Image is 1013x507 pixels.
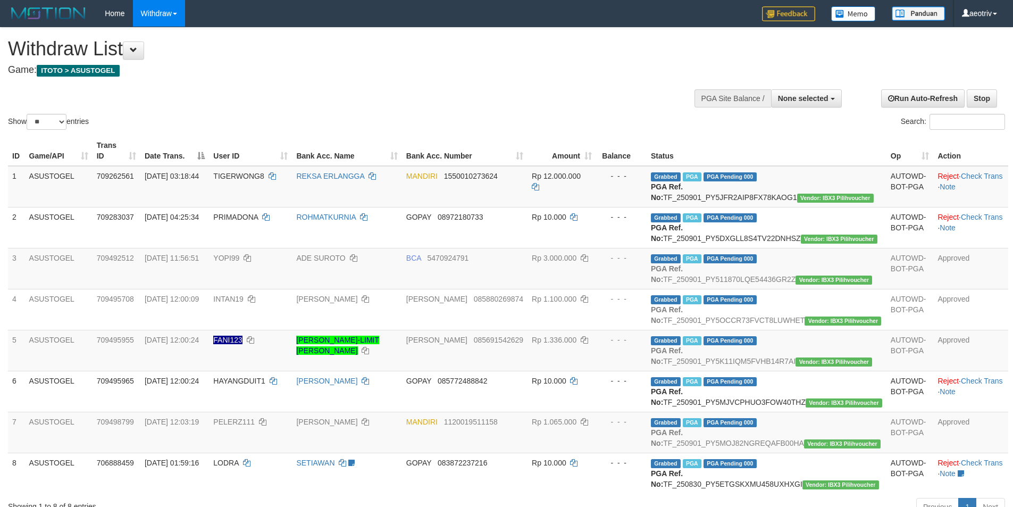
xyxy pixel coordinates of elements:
[8,114,89,130] label: Show entries
[933,289,1008,330] td: Approved
[778,94,828,103] span: None selected
[438,213,483,221] span: Copy 08972180733 to clipboard
[940,223,956,232] a: Note
[25,330,93,371] td: ASUSTOGEL
[406,213,431,221] span: GOPAY
[145,459,199,467] span: [DATE] 01:59:16
[704,336,757,345] span: PGA Pending
[596,136,647,166] th: Balance
[97,418,134,426] span: 709498799
[213,377,265,385] span: HAYANGDUIT1
[145,295,199,303] span: [DATE] 12:00:09
[886,136,934,166] th: Op: activate to sort column ascending
[683,295,701,304] span: Marked by aeoheing
[933,371,1008,412] td: · ·
[97,213,134,221] span: 709283037
[213,295,244,303] span: INTAN19
[933,248,1008,289] td: Approved
[647,207,886,248] td: TF_250901_PY5DXGLL8S4TV22DNHSZ
[37,65,120,77] span: ITOTO > ASUSTOGEL
[651,213,681,222] span: Grabbed
[804,439,881,448] span: Vendor URL: https://payment5.1velocity.biz
[886,453,934,494] td: AUTOWD-BOT-PGA
[474,336,523,344] span: Copy 085691542629 to clipboard
[532,254,576,262] span: Rp 3.000.000
[8,248,25,289] td: 3
[406,295,467,303] span: [PERSON_NAME]
[797,194,874,203] span: Vendor URL: https://payment5.1velocity.biz
[213,336,242,344] span: Nama rekening ada tanda titik/strip, harap diedit
[145,254,199,262] span: [DATE] 11:56:51
[8,136,25,166] th: ID
[213,213,258,221] span: PRIMADONA
[892,6,945,21] img: panduan.png
[647,412,886,453] td: TF_250901_PY5MOJ82NGREQAFB00HA
[428,254,469,262] span: Copy 5470924791 to clipboard
[532,459,566,467] span: Rp 10.000
[961,172,1003,180] a: Check Trans
[296,336,379,355] a: [PERSON_NAME]-LIMIT [PERSON_NAME]
[444,172,498,180] span: Copy 1550010273624 to clipboard
[886,289,934,330] td: AUTOWD-BOT-PGA
[532,377,566,385] span: Rp 10.000
[438,377,487,385] span: Copy 085772488842 to clipboard
[831,6,876,21] img: Button%20Memo.svg
[27,114,66,130] select: Showentries
[8,289,25,330] td: 4
[532,295,576,303] span: Rp 1.100.000
[296,459,334,467] a: SETIAWAN
[402,136,528,166] th: Bank Acc. Number: activate to sort column ascending
[940,387,956,396] a: Note
[145,418,199,426] span: [DATE] 12:03:19
[930,114,1005,130] input: Search:
[801,235,877,244] span: Vendor URL: https://payment5.1velocity.biz
[806,398,882,408] span: Vendor URL: https://payment5.1velocity.biz
[25,166,93,207] td: ASUSTOGEL
[881,89,965,107] a: Run Auto-Refresh
[647,289,886,330] td: TF_250901_PY5OCCR73FVCT8LUWHET
[683,172,701,181] span: Marked by aeojeff
[886,412,934,453] td: AUTOWD-BOT-PGA
[532,418,576,426] span: Rp 1.065.000
[600,171,642,181] div: - - -
[145,336,199,344] span: [DATE] 12:00:24
[651,377,681,386] span: Grabbed
[647,248,886,289] td: TF_250901_PY511870LQE54436GR2Z
[406,172,438,180] span: MANDIRI
[940,182,956,191] a: Note
[8,65,665,76] h4: Game:
[145,172,199,180] span: [DATE] 03:18:44
[683,336,701,345] span: Marked by aeoheing
[651,172,681,181] span: Grabbed
[438,459,487,467] span: Copy 083872237216 to clipboard
[145,377,199,385] span: [DATE] 12:00:24
[937,377,959,385] a: Reject
[296,418,357,426] a: [PERSON_NAME]
[683,459,701,468] span: Marked by aeoros
[474,295,523,303] span: Copy 085880269874 to clipboard
[886,166,934,207] td: AUTOWD-BOT-PGA
[886,371,934,412] td: AUTOWD-BOT-PGA
[8,166,25,207] td: 1
[647,330,886,371] td: TF_250901_PY5K11IQM5FVHB14R7AI
[25,412,93,453] td: ASUSTOGEL
[213,254,239,262] span: YOPI99
[209,136,292,166] th: User ID: activate to sort column ascending
[940,469,956,478] a: Note
[937,172,959,180] a: Reject
[651,305,683,325] b: PGA Ref. No:
[961,213,1003,221] a: Check Trans
[961,459,1003,467] a: Check Trans
[213,459,238,467] span: LODRA
[651,264,683,284] b: PGA Ref. No:
[406,254,421,262] span: BCA
[651,387,683,406] b: PGA Ref. No:
[651,459,681,468] span: Grabbed
[213,418,255,426] span: PELERZ111
[651,418,681,427] span: Grabbed
[8,38,665,60] h1: Withdraw List
[93,136,140,166] th: Trans ID: activate to sort column ascending
[25,248,93,289] td: ASUSTOGEL
[600,294,642,304] div: - - -
[532,172,581,180] span: Rp 12.000.000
